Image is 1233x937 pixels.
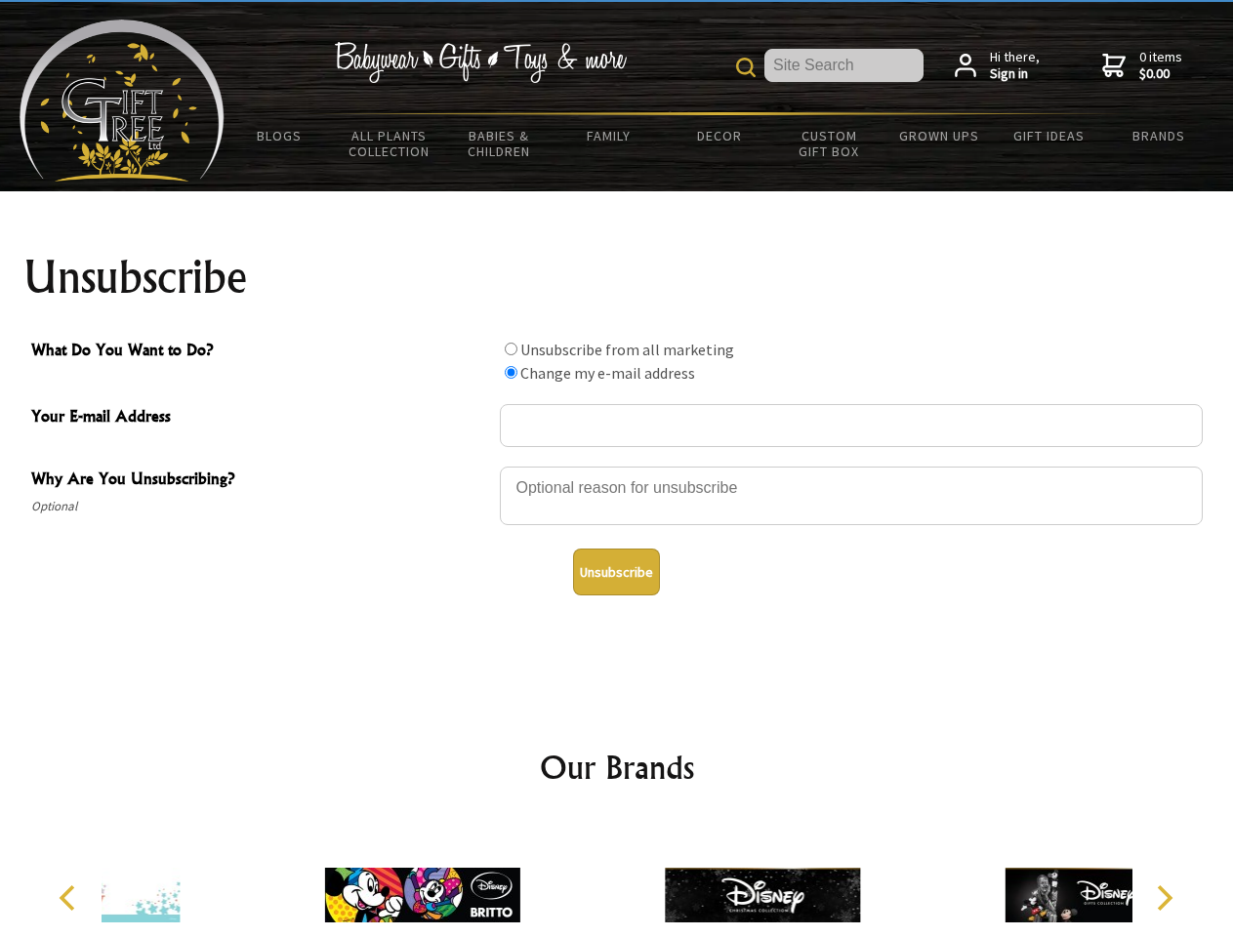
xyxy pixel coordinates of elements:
img: Babywear - Gifts - Toys & more [334,42,627,83]
label: Unsubscribe from all marketing [520,340,734,359]
span: Optional [31,495,490,518]
input: Your E-mail Address [500,404,1203,447]
button: Previous [49,876,92,919]
button: Next [1142,876,1185,919]
img: product search [736,58,756,77]
button: Unsubscribe [573,549,660,595]
input: What Do You Want to Do? [505,366,517,379]
span: 0 items [1139,48,1182,83]
h1: Unsubscribe [23,254,1211,301]
h2: Our Brands [39,744,1195,791]
textarea: Why Are You Unsubscribing? [500,467,1203,525]
span: Hi there, [990,49,1040,83]
a: Gift Ideas [994,115,1104,156]
span: Your E-mail Address [31,404,490,432]
a: Grown Ups [884,115,994,156]
a: Family [555,115,665,156]
strong: $0.00 [1139,65,1182,83]
input: What Do You Want to Do? [505,343,517,355]
a: All Plants Collection [335,115,445,172]
img: Babyware - Gifts - Toys and more... [20,20,225,182]
label: Change my e-mail address [520,363,695,383]
a: Babies & Children [444,115,555,172]
strong: Sign in [990,65,1040,83]
input: Site Search [764,49,924,82]
span: Why Are You Unsubscribing? [31,467,490,495]
span: What Do You Want to Do? [31,338,490,366]
a: Hi there,Sign in [955,49,1040,83]
a: 0 items$0.00 [1102,49,1182,83]
a: BLOGS [225,115,335,156]
a: Custom Gift Box [774,115,884,172]
a: Decor [664,115,774,156]
a: Brands [1104,115,1214,156]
